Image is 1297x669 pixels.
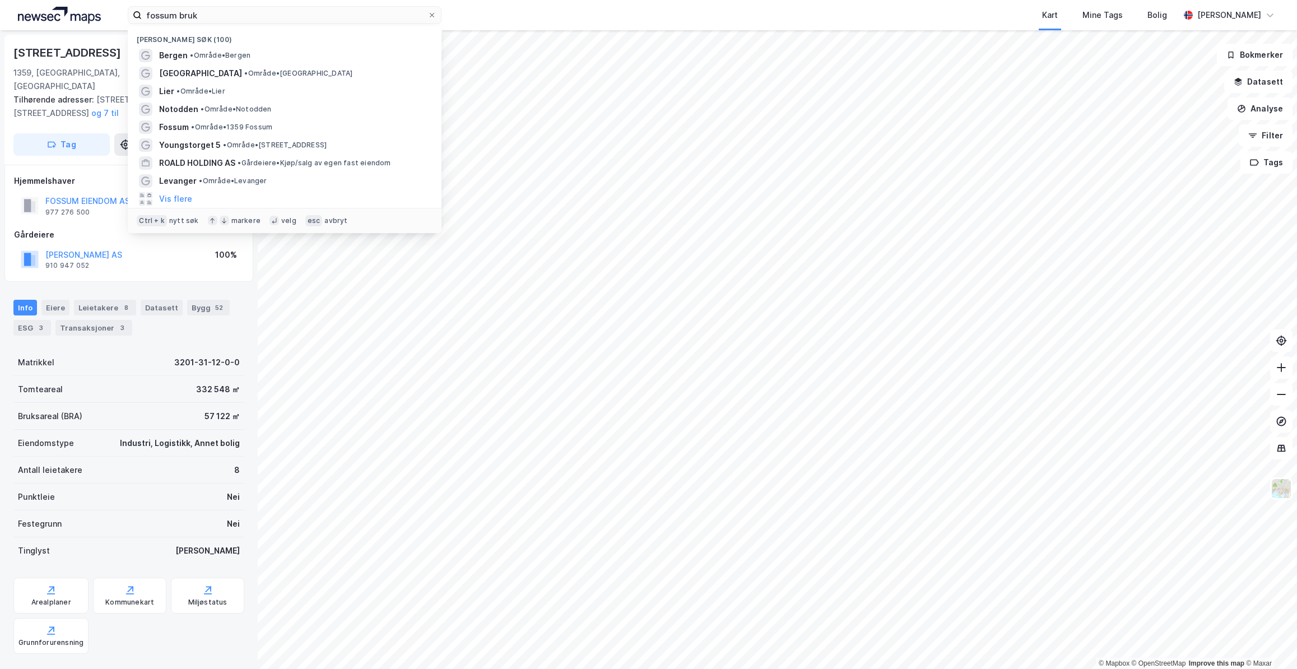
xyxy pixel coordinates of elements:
iframe: Chat Widget [1241,615,1297,669]
span: • [199,176,202,185]
div: 8 [234,463,240,477]
div: esc [305,215,323,226]
button: Datasett [1224,71,1293,93]
span: • [191,123,194,131]
span: • [176,87,180,95]
button: Vis flere [159,192,192,206]
div: [PERSON_NAME] [175,544,240,557]
span: • [223,141,226,149]
div: Bruksareal (BRA) [18,410,82,423]
span: Youngstorget 5 [159,138,221,152]
span: Område • [STREET_ADDRESS] [223,141,327,150]
span: Område • Bergen [190,51,250,60]
div: Eiendomstype [18,436,74,450]
div: Hjemmelshaver [14,174,244,188]
div: 3 [35,322,47,333]
div: 8 [120,302,132,313]
div: 100% [215,248,237,262]
div: 57 122 ㎡ [204,410,240,423]
div: 910 947 052 [45,261,89,270]
div: Bolig [1147,8,1167,22]
span: Område • 1359 Fossum [191,123,272,132]
div: Antall leietakere [18,463,82,477]
a: OpenStreetMap [1132,659,1186,667]
div: 3201-31-12-0-0 [174,356,240,369]
div: Transaksjoner [55,320,132,336]
input: Søk på adresse, matrikkel, gårdeiere, leietakere eller personer [142,7,427,24]
div: Matrikkel [18,356,54,369]
span: Bergen [159,49,188,62]
div: Info [13,300,37,315]
div: avbryt [324,216,347,225]
img: Z [1271,478,1292,499]
span: Område • [GEOGRAPHIC_DATA] [244,69,352,78]
span: Levanger [159,174,197,188]
span: Område • Levanger [199,176,267,185]
span: Område • Lier [176,87,225,96]
div: Nei [227,490,240,504]
span: Gårdeiere • Kjøp/salg av egen fast eiendom [238,159,391,168]
div: Arealplaner [31,598,71,607]
div: Datasett [141,300,183,315]
a: Improve this map [1189,659,1244,667]
button: Tag [13,133,110,156]
div: 52 [213,302,225,313]
div: Industri, Logistikk, Annet bolig [120,436,240,450]
div: nytt søk [169,216,199,225]
div: [PERSON_NAME] [1197,8,1261,22]
div: [STREET_ADDRESS], [STREET_ADDRESS] [13,93,235,120]
span: • [201,105,204,113]
div: 332 548 ㎡ [196,383,240,396]
span: [GEOGRAPHIC_DATA] [159,67,242,80]
div: Mine Tags [1082,8,1123,22]
div: Gårdeiere [14,228,244,241]
a: Mapbox [1099,659,1129,667]
span: ROALD HOLDING AS [159,156,235,170]
div: Leietakere [74,300,136,315]
div: [PERSON_NAME] søk (100) [128,26,441,47]
button: Filter [1239,124,1293,147]
span: Notodden [159,103,198,116]
div: Kart [1042,8,1058,22]
span: • [244,69,248,77]
div: velg [281,216,296,225]
div: Tinglyst [18,544,50,557]
div: Punktleie [18,490,55,504]
span: Område • Notodden [201,105,271,114]
div: Miljøstatus [188,598,227,607]
span: • [238,159,241,167]
button: Analyse [1228,97,1293,120]
div: markere [231,216,261,225]
div: 1359, [GEOGRAPHIC_DATA], [GEOGRAPHIC_DATA] [13,66,159,93]
div: Eiere [41,300,69,315]
span: Lier [159,85,174,98]
div: Tomteareal [18,383,63,396]
div: [STREET_ADDRESS] [13,44,123,62]
span: Fossum [159,120,189,134]
div: Ctrl + k [137,215,167,226]
div: Nei [227,517,240,531]
div: Festegrunn [18,517,62,531]
div: ESG [13,320,51,336]
img: logo.a4113a55bc3d86da70a041830d287a7e.svg [18,7,101,24]
span: Tilhørende adresser: [13,95,96,104]
button: Bokmerker [1217,44,1293,66]
div: Grunnforurensning [18,638,83,647]
span: • [190,51,193,59]
div: 3 [117,322,128,333]
button: Tags [1240,151,1293,174]
div: 977 276 500 [45,208,90,217]
div: Kommunekart [105,598,154,607]
div: Bygg [187,300,230,315]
